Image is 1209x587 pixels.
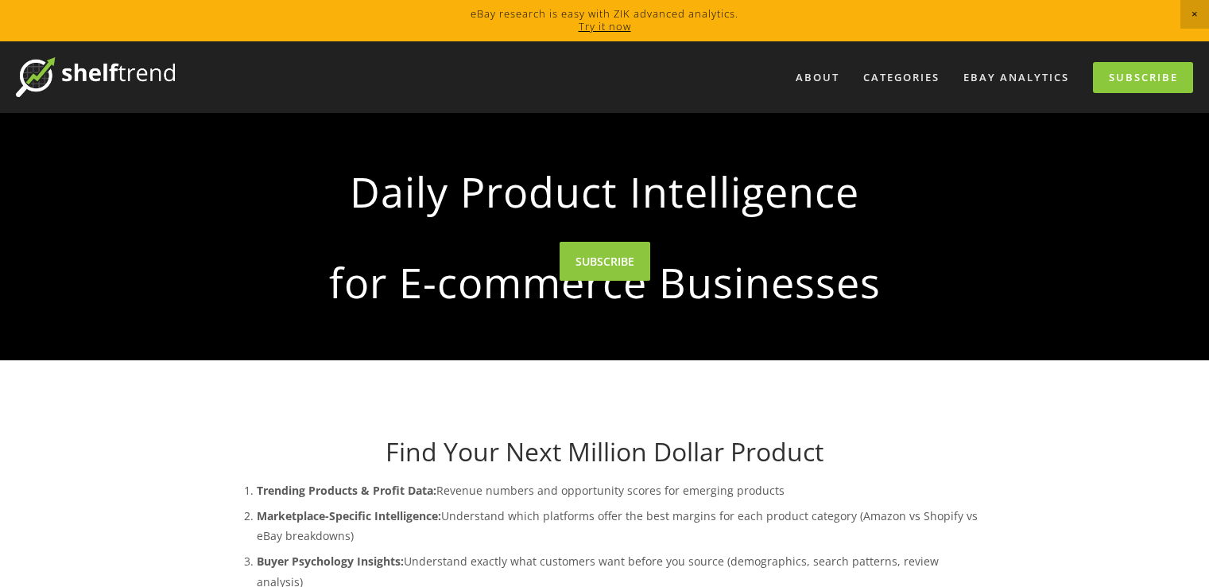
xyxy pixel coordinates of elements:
strong: for E-commerce Businesses [250,245,959,320]
div: Categories [853,64,950,91]
strong: Trending Products & Profit Data: [257,483,436,498]
a: Try it now [579,19,631,33]
p: Revenue numbers and opportunity scores for emerging products [257,480,985,500]
a: SUBSCRIBE [560,242,650,281]
a: About [785,64,850,91]
strong: Buyer Psychology Insights: [257,554,404,569]
a: eBay Analytics [953,64,1079,91]
p: Understand which platforms offer the best margins for each product category (Amazon vs Shopify vs... [257,506,985,546]
a: Subscribe [1093,62,1193,93]
img: ShelfTrend [16,57,175,97]
strong: Daily Product Intelligence [250,154,959,229]
strong: Marketplace-Specific Intelligence: [257,508,441,523]
h1: Find Your Next Million Dollar Product [225,437,985,467]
